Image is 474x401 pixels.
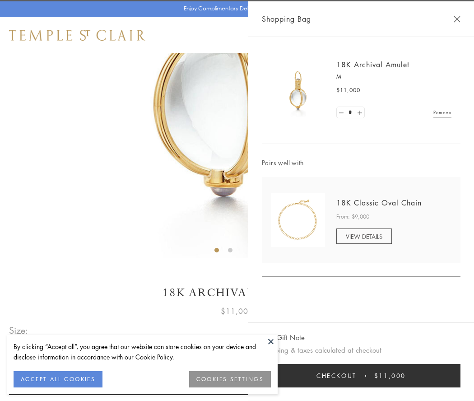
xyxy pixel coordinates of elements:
[336,212,369,221] span: From: $9,000
[271,63,325,117] img: 18K Archival Amulet
[374,371,406,381] span: $11,000
[336,60,409,70] a: 18K Archival Amulet
[336,228,392,244] a: VIEW DETAILS
[9,30,145,41] img: Temple St. Clair
[262,158,460,168] span: Pairs well with
[14,371,102,387] button: ACCEPT ALL COOKIES
[262,13,311,25] span: Shopping Bag
[262,364,460,387] button: Checkout $11,000
[14,341,271,362] div: By clicking “Accept all”, you agree that our website can store cookies on your device and disclos...
[184,4,286,13] p: Enjoy Complimentary Delivery & Returns
[336,72,451,81] p: M
[454,16,460,23] button: Close Shopping Bag
[336,86,360,95] span: $11,000
[433,107,451,117] a: Remove
[189,371,271,387] button: COOKIES SETTINGS
[9,323,29,338] span: Size:
[316,371,357,381] span: Checkout
[355,107,364,118] a: Set quantity to 2
[337,107,346,118] a: Set quantity to 0
[336,198,422,208] a: 18K Classic Oval Chain
[346,232,382,241] span: VIEW DETAILS
[262,345,460,356] p: Shipping & taxes calculated at checkout
[271,193,325,247] img: N88865-OV18
[9,285,465,301] h1: 18K Archival Amulet
[221,305,253,317] span: $11,000
[262,332,305,343] button: Add Gift Note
